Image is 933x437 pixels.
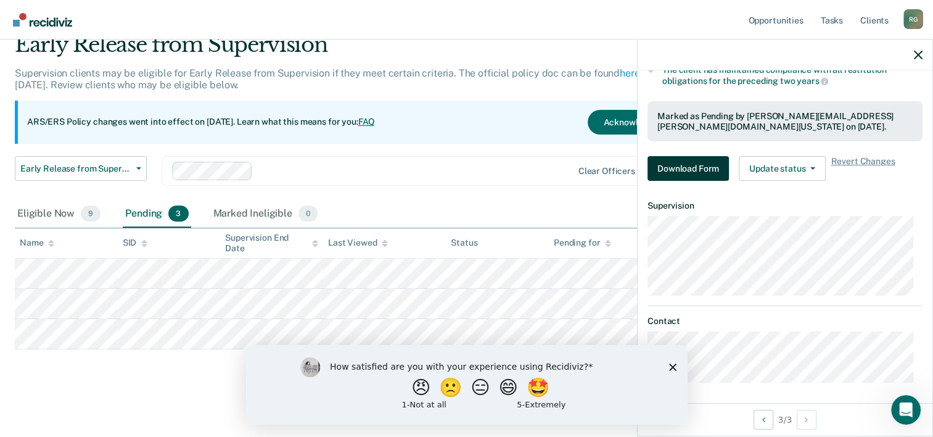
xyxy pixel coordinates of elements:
[15,201,103,228] div: Eligible Now
[578,166,635,177] div: Clear officers
[620,67,639,79] a: here
[358,117,376,127] a: FAQ
[797,76,828,86] span: years
[657,111,913,132] div: Marked as Pending by [PERSON_NAME][EMAIL_ADDRESS][PERSON_NAME][DOMAIN_NAME][US_STATE] on [DATE].
[903,9,923,29] button: Profile dropdown button
[647,201,923,211] dt: Supervision
[20,164,131,174] span: Early Release from Supervision
[225,233,318,254] div: Supervision End Date
[647,156,729,181] button: Download Form
[451,238,477,248] div: Status
[27,116,375,128] p: ARS/ERS Policy changes went into effect on [DATE]. Learn what this means for you:
[20,238,54,248] div: Name
[15,67,680,91] p: Supervision clients may be eligible for Early Release from Supervision if they meet certain crite...
[168,206,188,222] span: 3
[647,316,923,327] dt: Contact
[211,201,321,228] div: Marked Ineligible
[638,403,932,436] div: 3 / 3
[739,156,826,181] button: Update status
[123,201,191,228] div: Pending
[891,395,921,425] iframe: Intercom live chat
[831,156,895,181] span: Revert Changes
[588,110,705,135] button: Acknowledge & Close
[13,13,72,27] img: Recidiviz
[246,345,688,425] iframe: Survey by Kim from Recidiviz
[81,206,101,222] span: 9
[123,238,148,248] div: SID
[554,238,611,248] div: Pending for
[662,65,923,86] div: The client has maintained compliance with all restitution obligations for the preceding two
[647,156,734,181] a: Navigate to form link
[903,9,923,29] div: R G
[754,410,773,430] button: Previous Opportunity
[15,32,715,67] div: Early Release from Supervision
[797,410,816,430] button: Next Opportunity
[328,238,388,248] div: Last Viewed
[298,206,318,222] span: 0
